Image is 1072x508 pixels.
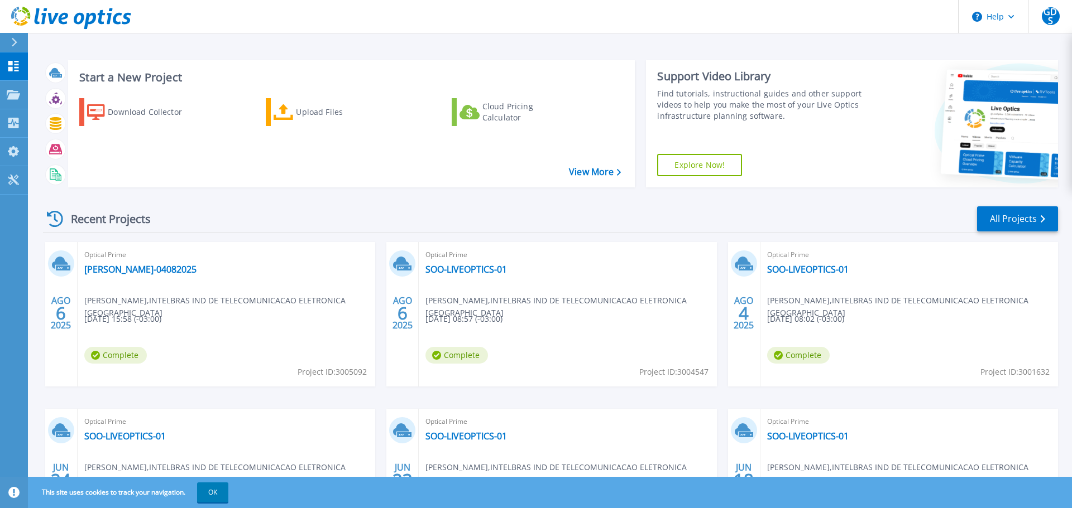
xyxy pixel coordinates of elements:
span: 23 [393,475,413,485]
div: Support Video Library [657,69,867,84]
a: Explore Now! [657,154,742,176]
span: [PERSON_NAME] , INTELBRAS IND DE TELECOMUNICACAO ELETRONICA [GEOGRAPHIC_DATA] [425,294,716,319]
a: Cloud Pricing Calculator [452,98,576,126]
span: 24 [51,475,71,485]
span: Optical Prime [84,415,368,428]
span: Optical Prime [767,415,1051,428]
span: [PERSON_NAME] , INTELBRAS IND DE TELECOMUNICACAO ELETRONICA [GEOGRAPHIC_DATA] [84,461,375,486]
div: AGO 2025 [50,293,71,333]
span: [PERSON_NAME] , INTELBRAS IND DE TELECOMUNICACAO ELETRONICA [GEOGRAPHIC_DATA] [84,294,375,319]
div: Download Collector [108,101,197,123]
span: Complete [767,347,830,364]
span: 4 [739,308,749,318]
span: [DATE] 08:57 (-03:00) [425,313,502,325]
button: OK [197,482,228,502]
div: Upload Files [296,101,385,123]
div: AGO 2025 [733,293,754,333]
a: SOO-LIVEOPTICS-01 [425,430,507,442]
a: View More [569,167,621,177]
span: 6 [398,308,408,318]
span: [PERSON_NAME] , INTELBRAS IND DE TELECOMUNICACAO ELETRONICA [GEOGRAPHIC_DATA] [767,461,1058,486]
a: SOO-LIVEOPTICS-01 [84,430,166,442]
span: This site uses cookies to track your navigation. [31,482,228,502]
div: Find tutorials, instructional guides and other support videos to help you make the most of your L... [657,88,867,122]
span: 18 [734,475,754,485]
span: GDS [1042,7,1060,25]
span: Optical Prime [425,415,710,428]
span: Complete [84,347,147,364]
a: SOO-LIVEOPTICS-01 [767,264,849,275]
span: [DATE] 15:58 (-03:00) [84,313,161,325]
span: Complete [425,347,488,364]
div: JUN 2025 [50,459,71,500]
a: All Projects [977,206,1058,231]
span: [PERSON_NAME] , INTELBRAS IND DE TELECOMUNICACAO ELETRONICA [GEOGRAPHIC_DATA] [767,294,1058,319]
h3: Start a New Project [79,71,621,84]
a: SOO-LIVEOPTICS-01 [425,264,507,275]
span: Optical Prime [425,249,710,261]
span: 6 [56,308,66,318]
div: Cloud Pricing Calculator [482,101,572,123]
span: Optical Prime [84,249,368,261]
div: Recent Projects [43,205,166,233]
div: JUN 2025 [392,459,413,500]
a: SOO-LIVEOPTICS-01 [767,430,849,442]
span: [DATE] 08:02 (-03:00) [767,313,844,325]
a: [PERSON_NAME]-04082025 [84,264,197,275]
span: Project ID: 3005092 [298,366,367,378]
a: Download Collector [79,98,204,126]
span: Optical Prime [767,249,1051,261]
div: JUN 2025 [733,459,754,500]
div: AGO 2025 [392,293,413,333]
span: Project ID: 3004547 [639,366,709,378]
a: Upload Files [266,98,390,126]
span: [PERSON_NAME] , INTELBRAS IND DE TELECOMUNICACAO ELETRONICA [GEOGRAPHIC_DATA] [425,461,716,486]
span: Project ID: 3001632 [980,366,1050,378]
